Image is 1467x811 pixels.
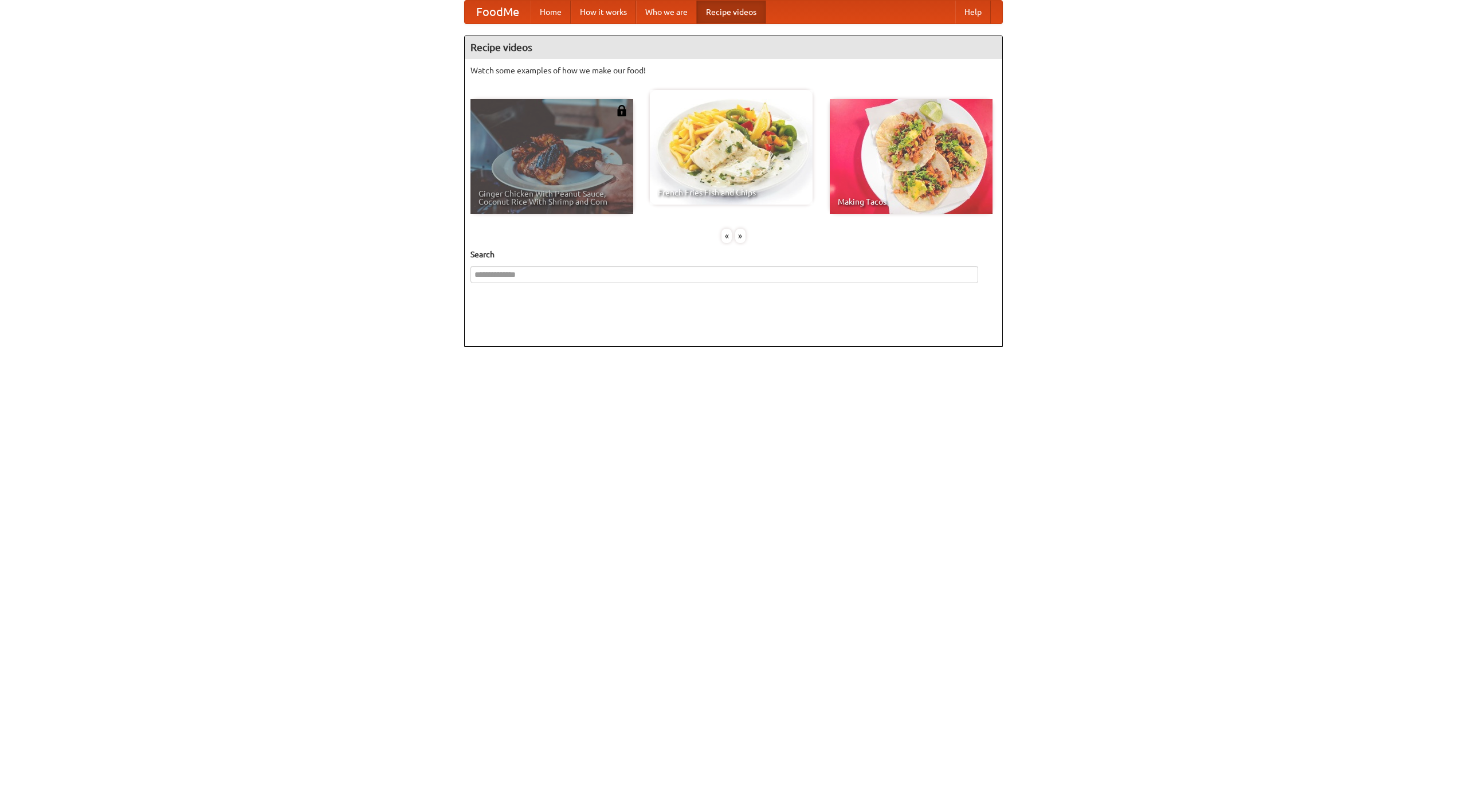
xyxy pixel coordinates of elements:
a: Help [955,1,991,23]
span: French Fries Fish and Chips [658,189,805,197]
span: Making Tacos [838,198,984,206]
a: Making Tacos [830,99,993,214]
a: FoodMe [465,1,531,23]
a: Recipe videos [697,1,766,23]
p: Watch some examples of how we make our food! [470,65,997,76]
a: Home [531,1,571,23]
h4: Recipe videos [465,36,1002,59]
div: « [721,229,732,243]
a: French Fries Fish and Chips [650,90,813,205]
div: » [735,229,746,243]
a: Who we are [636,1,697,23]
h5: Search [470,249,997,260]
img: 483408.png [616,105,627,116]
a: How it works [571,1,636,23]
